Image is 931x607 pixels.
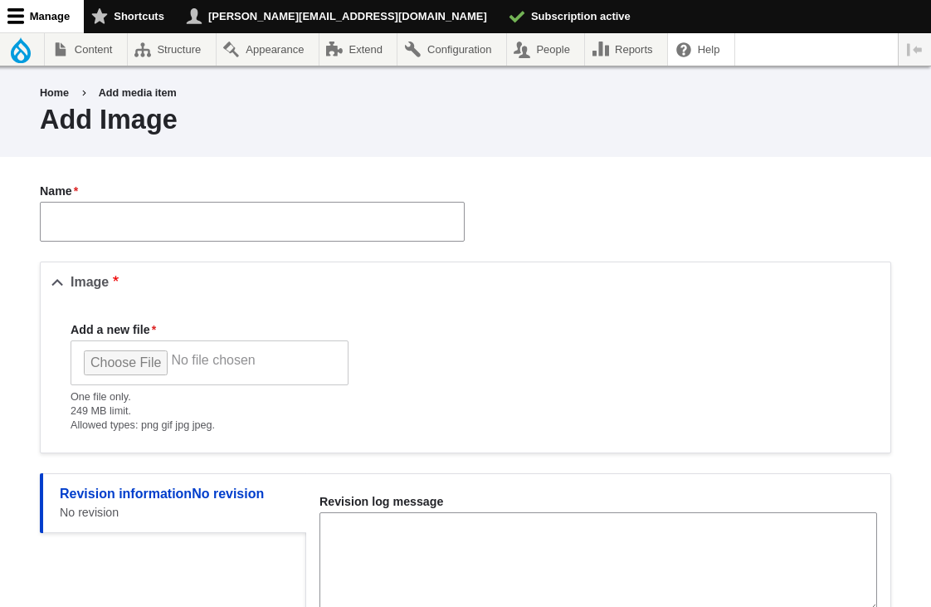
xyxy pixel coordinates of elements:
a: Home [40,87,69,99]
h1: Add Image [40,102,178,137]
a: People [507,33,585,66]
strong: Revision informationNo revision [60,487,264,501]
button: Vertical orientation [899,33,931,66]
a: Add media item [99,87,177,99]
a: Help [668,33,734,66]
a: Content [45,33,127,66]
a: Extend [319,33,397,66]
a: Appearance [217,33,319,66]
span: No revision [60,504,296,521]
a: Structure [128,33,216,66]
label: Name [40,184,80,198]
a: Revision informationNo revisionNo revision [40,473,306,532]
label: Revision log message [319,494,443,509]
a: Configuration [397,33,505,66]
label: Add a new file [71,322,158,337]
summary: Image [41,262,890,302]
a: Reports [585,33,667,66]
div: One file only. 249 MB limit. Allowed types: png gif jpg jpeg. [71,390,860,433]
